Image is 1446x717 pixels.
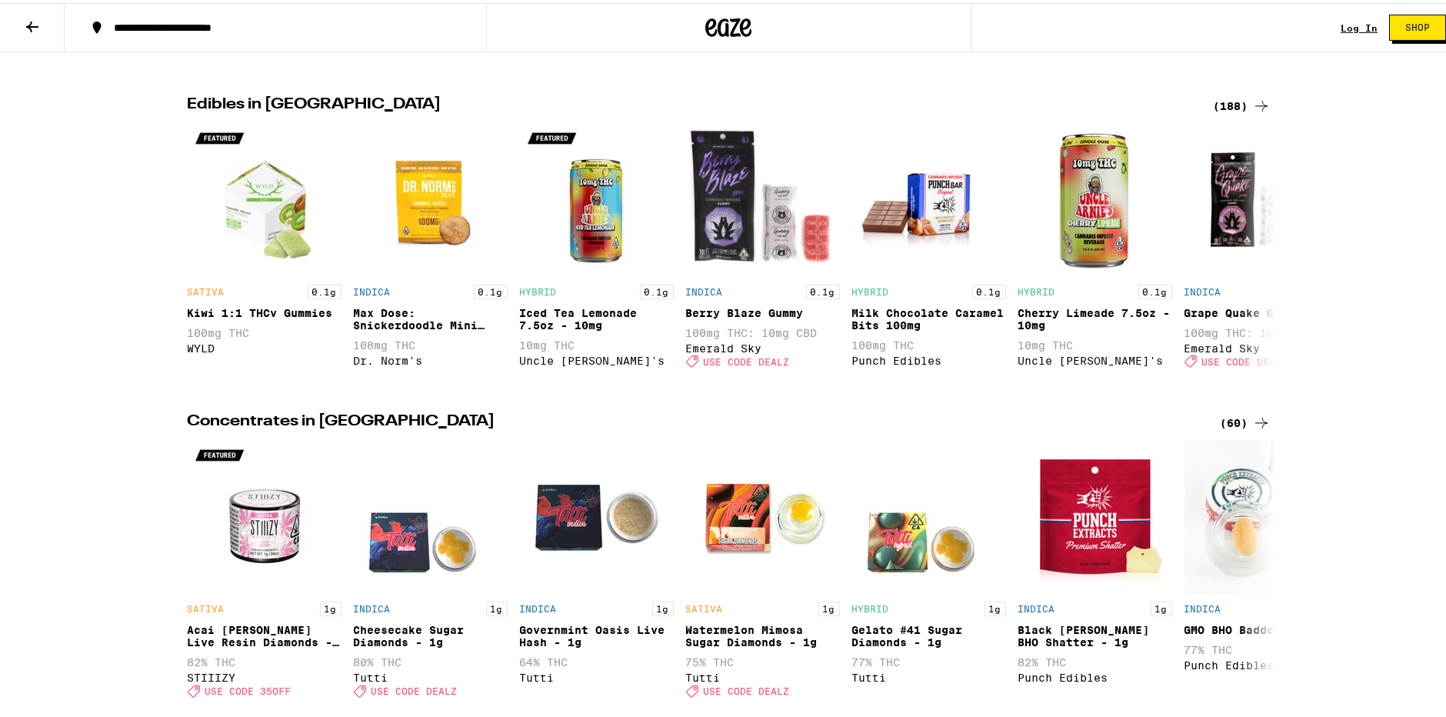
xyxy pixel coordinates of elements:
p: INDICA [520,601,557,611]
div: Open page for GMO BHO Badder - 1g from Punch Edibles [1184,437,1338,702]
p: 1g [818,599,840,613]
div: Grape Quake Gummy [1184,304,1338,316]
img: Uncle Arnie's - Cherry Limeade 7.5oz - 10mg [1018,120,1172,274]
p: INDICA [686,284,723,294]
p: 10mg THC [1018,336,1172,348]
div: Punch Edibles [1018,669,1172,681]
p: 100mg THC [852,336,1006,348]
div: Open page for Grape Quake Gummy from Emerald Sky [1184,120,1338,372]
p: INDICA [1184,284,1221,294]
p: 1g [486,599,508,613]
p: 75% THC [686,653,840,665]
a: (60) [1221,411,1271,429]
img: Emerald Sky - Grape Quake Gummy [1184,120,1338,274]
div: Uncle [PERSON_NAME]'s [1018,352,1172,364]
p: 1g [985,599,1006,613]
p: HYBRID [520,284,557,294]
div: Cheesecake Sugar Diamonds - 1g [354,621,508,645]
p: 1g [320,599,342,613]
div: Tutti [686,669,840,681]
div: Open page for Acai Berry Live Resin Diamonds - 1g from STIIIZY [188,437,342,702]
a: Log In [1341,20,1378,30]
div: Open page for Iced Tea Lemonade 7.5oz - 10mg from Uncle Arnie's [520,120,674,372]
p: 80% THC [354,653,508,665]
div: Open page for Watermelon Mimosa Sugar Diamonds - 1g from Tutti [686,437,840,702]
p: 0.1g [308,282,342,296]
div: Tutti [852,669,1006,681]
p: INDICA [354,601,391,611]
p: 0.1g [474,282,508,296]
p: 0.1g [972,282,1006,296]
p: 0.1g [1138,282,1172,296]
img: Punch Edibles - GMO BHO Badder - 1g [1184,437,1338,591]
img: STIIIZY - Acai Berry Live Resin Diamonds - 1g [188,437,342,591]
p: INDICA [1184,601,1221,611]
p: HYBRID [852,284,889,294]
h2: Concentrates in [GEOGRAPHIC_DATA] [188,411,1195,429]
p: 100mg THC [188,324,342,336]
button: Shop [1389,12,1446,38]
span: USE CODE DEALZ [704,683,790,693]
p: 10mg THC [520,336,674,348]
p: INDICA [1018,601,1055,611]
p: INDICA [354,284,391,294]
span: USE CODE DEALZ [1202,354,1288,364]
p: 82% THC [188,653,342,665]
p: SATIVA [188,601,225,611]
h2: Edibles in [GEOGRAPHIC_DATA] [188,94,1195,112]
img: Tutti - Governmint Oasis Live Hash - 1g [520,437,674,591]
div: Kiwi 1:1 THCv Gummies [188,304,342,316]
span: Hi. Need any help? [9,11,111,23]
a: (188) [1214,94,1271,112]
img: Dr. Norm's - Max Dose: Snickerdoodle Mini Cookie - Indica [354,120,508,274]
div: Punch Edibles [1184,656,1338,669]
div: Open page for Kiwi 1:1 THCv Gummies from WYLD [188,120,342,372]
img: Tutti - Gelato #41 Sugar Diamonds - 1g [852,437,1006,591]
span: USE CODE 35OFF [205,683,292,693]
p: 0.1g [806,282,840,296]
div: GMO BHO Badder - 1g [1184,621,1338,633]
div: Dr. Norm's [354,352,508,364]
div: Open page for Gelato #41 Sugar Diamonds - 1g from Tutti [852,437,1006,702]
p: 77% THC [852,653,1006,665]
div: Open page for Berry Blaze Gummy from Emerald Sky [686,120,840,372]
img: Tutti - Cheesecake Sugar Diamonds - 1g [354,437,508,591]
div: Open page for Black Runtz BHO Shatter - 1g from Punch Edibles [1018,437,1172,702]
img: Uncle Arnie's - Iced Tea Lemonade 7.5oz - 10mg [520,120,674,274]
p: SATIVA [188,284,225,294]
p: HYBRID [852,601,889,611]
p: 100mg THC: 10mg CBD [686,324,840,336]
div: STIIIZY [188,669,342,681]
div: Open page for Max Dose: Snickerdoodle Mini Cookie - Indica from Dr. Norm's [354,120,508,372]
span: USE CODE DEALZ [704,354,790,364]
div: Milk Chocolate Caramel Bits 100mg [852,304,1006,328]
div: WYLD [188,339,342,352]
div: Tutti [354,669,508,681]
div: Gelato #41 Sugar Diamonds - 1g [852,621,1006,645]
div: Emerald Sky [686,339,840,352]
p: 82% THC [1018,653,1172,665]
div: Punch Edibles [852,352,1006,364]
p: 1g [1151,599,1172,613]
img: Emerald Sky - Berry Blaze Gummy [686,120,840,274]
p: 77% THC [1184,641,1338,653]
p: 108mg THC [354,336,508,348]
p: 1g [652,599,674,613]
img: Punch Edibles - Black Runtz BHO Shatter - 1g [1018,437,1172,591]
div: Tutti [520,669,674,681]
div: Acai [PERSON_NAME] Live Resin Diamonds - 1g [188,621,342,645]
div: Iced Tea Lemonade 7.5oz - 10mg [520,304,674,328]
div: Open page for Cheesecake Sugar Diamonds - 1g from Tutti [354,437,508,702]
p: 0.1g [640,282,674,296]
p: 100mg THC: 10mg CBD [1184,324,1338,336]
img: Punch Edibles - Milk Chocolate Caramel Bits 100mg [852,120,1006,274]
div: Governmint Oasis Live Hash - 1g [520,621,674,645]
div: Cherry Limeade 7.5oz - 10mg [1018,304,1172,328]
p: SATIVA [686,601,723,611]
span: USE CODE DEALZ [371,683,458,693]
div: Open page for Governmint Oasis Live Hash - 1g from Tutti [520,437,674,702]
div: Open page for Milk Chocolate Caramel Bits 100mg from Punch Edibles [852,120,1006,372]
div: Emerald Sky [1184,339,1338,352]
